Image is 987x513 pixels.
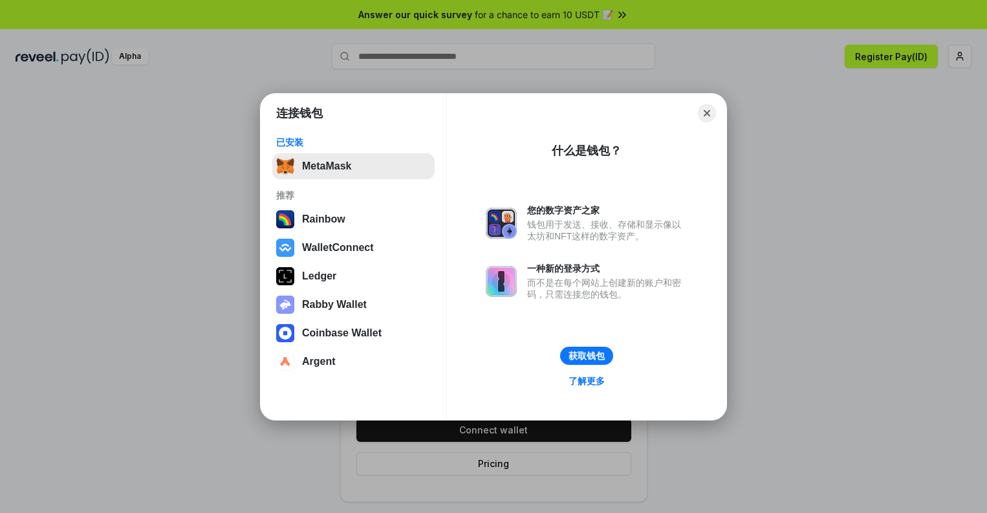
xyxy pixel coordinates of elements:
button: MetaMask [272,153,435,179]
button: Argent [272,349,435,375]
button: Rainbow [272,206,435,232]
h1: 连接钱包 [276,105,323,121]
img: svg+xml,%3Csvg%20width%3D%22120%22%20height%3D%22120%22%20viewBox%3D%220%200%20120%20120%22%20fil... [276,210,294,228]
img: svg+xml,%3Csvg%20xmlns%3D%22http%3A%2F%2Fwww.w3.org%2F2000%2Fsvg%22%20fill%3D%22none%22%20viewBox... [486,208,517,239]
div: 一种新的登录方式 [527,263,688,274]
div: 了解更多 [569,375,605,387]
a: 了解更多 [561,373,613,389]
div: 您的数字资产之家 [527,204,688,216]
img: svg+xml,%3Csvg%20xmlns%3D%22http%3A%2F%2Fwww.w3.org%2F2000%2Fsvg%22%20fill%3D%22none%22%20viewBox... [276,296,294,314]
div: MetaMask [302,160,351,172]
button: Close [698,104,716,122]
div: 已安装 [276,136,431,148]
div: 而不是在每个网站上创建新的账户和密码，只需连接您的钱包。 [527,277,688,300]
div: WalletConnect [302,242,374,254]
div: Argent [302,356,336,367]
button: Coinbase Wallet [272,320,435,346]
div: Rainbow [302,213,345,225]
div: 钱包用于发送、接收、存储和显示像以太坊和NFT这样的数字资产。 [527,219,688,242]
div: 获取钱包 [569,350,605,362]
img: svg+xml,%3Csvg%20xmlns%3D%22http%3A%2F%2Fwww.w3.org%2F2000%2Fsvg%22%20width%3D%2228%22%20height%3... [276,267,294,285]
button: WalletConnect [272,235,435,261]
img: svg+xml,%3Csvg%20width%3D%2228%22%20height%3D%2228%22%20viewBox%3D%220%200%2028%2028%22%20fill%3D... [276,353,294,371]
div: 什么是钱包？ [552,143,622,158]
button: Ledger [272,263,435,289]
img: svg+xml,%3Csvg%20width%3D%2228%22%20height%3D%2228%22%20viewBox%3D%220%200%2028%2028%22%20fill%3D... [276,324,294,342]
button: Rabby Wallet [272,292,435,318]
img: svg+xml,%3Csvg%20fill%3D%22none%22%20height%3D%2233%22%20viewBox%3D%220%200%2035%2033%22%20width%... [276,157,294,175]
div: 推荐 [276,190,431,201]
img: svg+xml,%3Csvg%20width%3D%2228%22%20height%3D%2228%22%20viewBox%3D%220%200%2028%2028%22%20fill%3D... [276,239,294,257]
img: svg+xml,%3Csvg%20xmlns%3D%22http%3A%2F%2Fwww.w3.org%2F2000%2Fsvg%22%20fill%3D%22none%22%20viewBox... [486,266,517,297]
div: Coinbase Wallet [302,327,382,339]
div: Rabby Wallet [302,299,367,311]
div: Ledger [302,270,336,282]
button: 获取钱包 [560,347,613,365]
